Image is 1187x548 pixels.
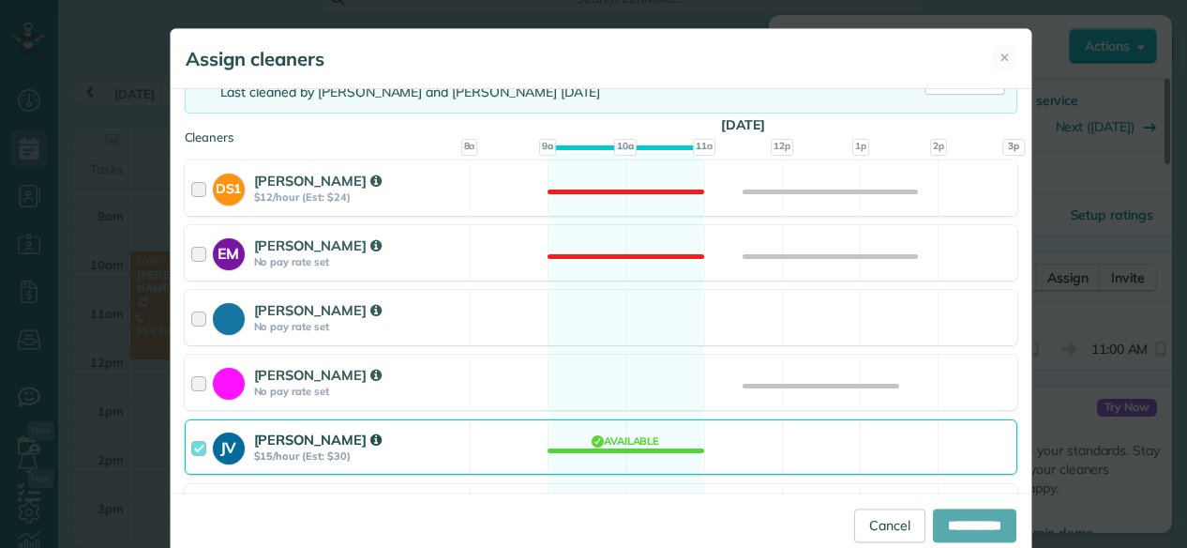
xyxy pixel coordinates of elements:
strong: No pay rate set [254,385,464,398]
strong: [PERSON_NAME] [254,172,382,190]
strong: No pay rate set [254,320,464,333]
div: Last cleaned by [PERSON_NAME] and [PERSON_NAME] [DATE] [220,83,601,102]
strong: [PERSON_NAME] [254,366,382,384]
strong: No pay rate set [254,255,464,268]
strong: $15/hour (Est: $30) [254,449,464,463]
strong: EM [213,238,245,265]
strong: JV [213,433,245,459]
a: Cancel [854,509,925,542]
strong: [PERSON_NAME] [254,236,382,254]
strong: [PERSON_NAME] [254,431,382,449]
strong: [PERSON_NAME] [254,301,382,319]
strong: DS1 [213,174,245,199]
div: Cleaners [185,129,1017,134]
strong: $12/hour (Est: $24) [254,190,464,204]
span: ✕ [999,49,1010,67]
h5: Assign cleaners [186,46,324,72]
